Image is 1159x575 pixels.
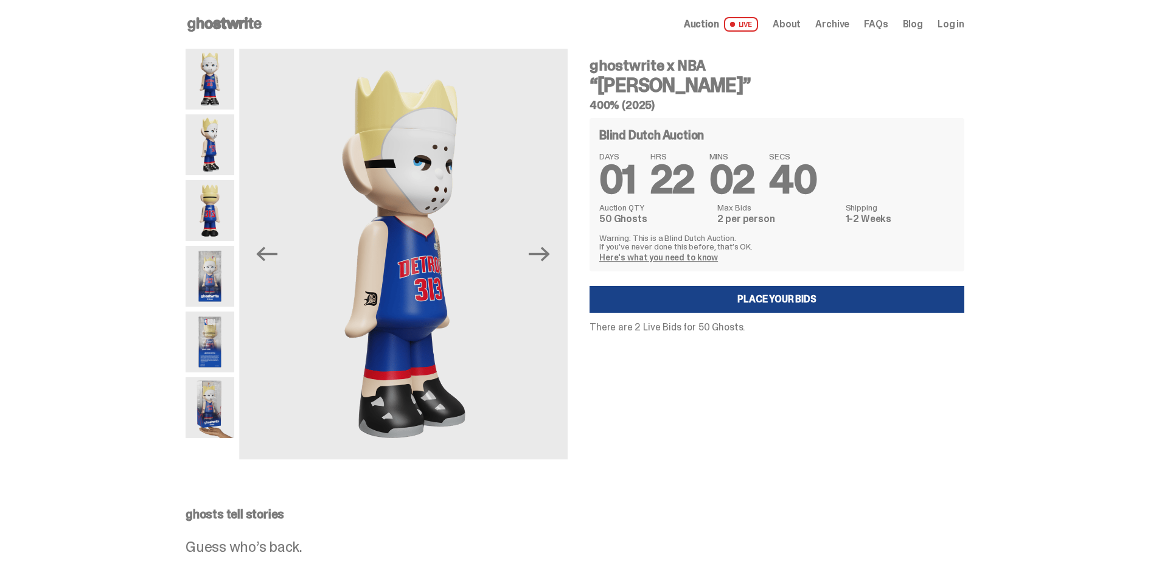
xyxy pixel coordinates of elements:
[864,19,888,29] a: FAQs
[938,19,964,29] a: Log in
[186,377,234,438] img: eminem%20scale.png
[186,114,234,175] img: Copy%20of%20Eminem_NBA_400_3.png
[684,19,719,29] span: Auction
[590,58,964,73] h4: ghostwrite x NBA
[599,214,710,224] dd: 50 Ghosts
[599,203,710,212] dt: Auction QTY
[599,129,704,141] h4: Blind Dutch Auction
[709,152,755,161] span: MINS
[815,19,849,29] a: Archive
[650,155,695,205] span: 22
[684,17,758,32] a: Auction LIVE
[186,49,234,110] img: Copy%20of%20Eminem_NBA_400_1.png
[769,155,816,205] span: 40
[590,322,964,332] p: There are 2 Live Bids for 50 Ghosts.
[239,49,568,459] img: Copy%20of%20Eminem_NBA_400_3.png
[590,286,964,313] a: Place your Bids
[599,234,955,251] p: Warning: This is a Blind Dutch Auction. If you’ve never done this before, that’s OK.
[599,152,636,161] span: DAYS
[717,203,838,212] dt: Max Bids
[769,152,816,161] span: SECS
[724,17,759,32] span: LIVE
[186,246,234,307] img: Eminem_NBA_400_12.png
[650,152,695,161] span: HRS
[717,214,838,224] dd: 2 per person
[186,312,234,372] img: Eminem_NBA_400_13.png
[590,75,964,95] h3: “[PERSON_NAME]”
[186,508,964,520] p: ghosts tell stories
[590,100,964,111] h5: 400% (2025)
[254,241,280,268] button: Previous
[526,241,553,268] button: Next
[846,203,955,212] dt: Shipping
[186,180,234,241] img: Copy%20of%20Eminem_NBA_400_6.png
[599,155,636,205] span: 01
[773,19,801,29] a: About
[846,214,955,224] dd: 1-2 Weeks
[709,155,755,205] span: 02
[903,19,923,29] a: Blog
[599,252,718,263] a: Here's what you need to know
